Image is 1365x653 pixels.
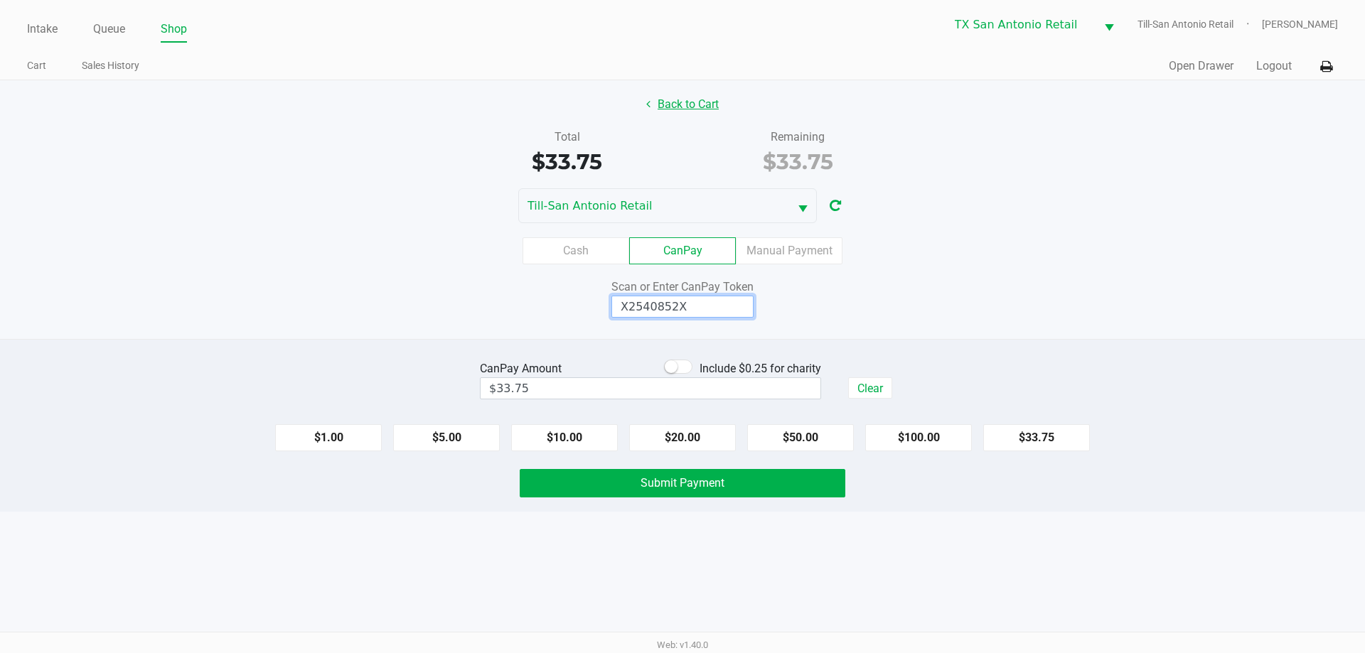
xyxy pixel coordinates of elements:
[693,129,903,146] div: Remaining
[528,198,781,215] span: Till-San Antonio Retail
[1137,17,1262,32] span: Till-San Antonio Retail
[275,424,382,451] button: $1.00
[789,189,816,222] button: Select
[955,16,1087,33] span: TX San Antonio Retail
[657,639,708,650] span: Web: v1.40.0
[693,146,903,178] div: $33.75
[1169,58,1233,75] button: Open Drawer
[393,424,500,451] button: $5.00
[27,19,58,39] a: Intake
[480,360,567,377] div: CanPay Amount
[462,146,672,178] div: $33.75
[641,476,724,490] span: Submit Payment
[736,237,842,264] label: Manual Payment
[1256,58,1292,75] button: Logout
[629,237,736,264] label: CanPay
[462,129,672,146] div: Total
[747,424,854,451] button: $50.00
[511,424,618,451] button: $10.00
[983,424,1090,451] button: $33.75
[27,57,46,75] a: Cart
[629,424,736,451] button: $20.00
[93,19,125,39] a: Queue
[82,57,139,75] a: Sales History
[1262,17,1338,32] span: [PERSON_NAME]
[520,469,845,497] button: Submit Payment
[1096,8,1123,41] button: Select
[700,360,821,377] span: Include $0.25 for charity
[523,237,629,264] label: Cash
[520,279,845,296] div: Scan or Enter CanPay Token
[865,424,972,451] button: $100.00
[161,19,187,39] a: Shop
[848,377,892,399] button: Clear
[637,91,728,118] button: Back to Cart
